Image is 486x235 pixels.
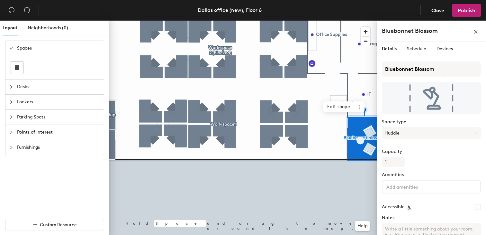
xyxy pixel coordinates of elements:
[382,172,481,177] label: Amenities
[5,4,18,17] button: Undo (⌘ + Z)
[382,46,397,52] span: Details
[9,115,13,119] span: collapsed
[9,100,13,104] span: collapsed
[382,204,405,210] label: Accessible
[28,25,68,31] span: Neighborhoods (0)
[21,4,33,17] button: Redo (⌘ + ⇧ + Z)
[458,7,475,14] span: Publish
[5,220,104,230] button: Custom Resource
[9,130,13,134] span: collapsed
[17,110,100,125] span: Parking Spots
[9,46,13,50] span: expanded
[382,215,481,221] label: Notes
[40,222,77,228] span: Custom Resource
[431,7,444,14] span: Close
[9,146,13,149] span: collapsed
[385,183,443,190] input: Add amenities
[17,80,100,94] span: Desks
[8,7,15,13] span: undo
[437,46,453,52] span: Devices
[17,125,100,140] span: Points of Interest
[9,85,13,89] span: collapsed
[3,25,17,31] span: Layout
[452,4,481,17] button: Publish
[382,82,481,114] img: The space named Bluebonnet Blossom
[382,27,438,35] h4: Bluebonnet Blossom
[17,140,100,155] span: Furnishings
[198,6,262,14] div: Dallas office (new), Floor 6
[17,95,100,109] span: Lockers
[17,41,100,56] span: Spaces
[426,4,450,17] button: Close
[382,119,481,125] label: Space type
[355,221,370,231] button: Help
[323,101,354,112] span: Edit shape
[382,127,481,139] button: Huddle
[407,46,426,52] span: Schedule
[473,30,478,34] span: close
[382,149,481,154] label: Capacity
